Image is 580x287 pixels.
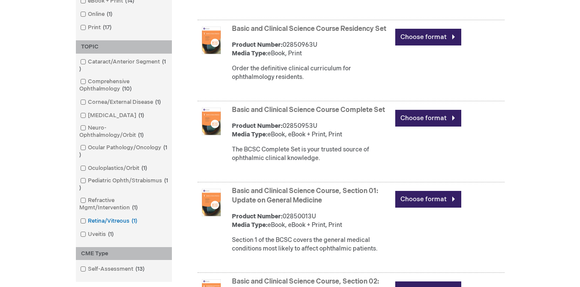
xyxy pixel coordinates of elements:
span: 1 [79,144,167,158]
span: 1 [105,11,114,18]
a: Ocular Pathology/Oncology1 [78,144,170,159]
span: 17 [101,24,114,31]
span: 1 [129,218,139,224]
a: Basic and Clinical Science Course Residency Set [232,25,386,33]
div: The BCSC Complete Set is your trusted source of ophthalmic clinical knowledge. [232,145,391,163]
a: Retina/Vitreous1 [78,217,141,225]
a: Uveitis1 [78,230,117,239]
span: 1 [79,58,166,73]
a: Self-Assessment13 [78,265,148,273]
a: Oculoplastics/Orbit1 [78,164,150,172]
div: CME Type [76,247,172,260]
a: Basic and Clinical Science Course, Section 01: Update on General Medicine [232,187,378,205]
div: 02850963U eBook, Print [232,41,391,58]
a: Refractive Mgmt/Intervention1 [78,196,170,212]
span: 1 [136,132,146,139]
strong: Product Number: [232,213,282,220]
div: TOPIC [76,40,172,54]
div: 02850013U eBook, eBook + Print, Print [232,212,391,230]
div: Order the definitive clinical curriculum for ophthalmology residents. [232,64,391,82]
strong: Product Number: [232,122,282,130]
div: 02850953U eBook, eBook + Print, Print [232,122,391,139]
a: Neuro-Ophthalmology/Orbit1 [78,124,170,139]
a: Cornea/External Disease1 [78,98,164,106]
img: Basic and Clinical Science Course, Section 01: Update on General Medicine [198,189,225,216]
a: Choose format [395,110,461,127]
strong: Media Type: [232,221,267,229]
a: Choose format [395,191,461,208]
a: Cataract/Anterior Segment1 [78,58,170,73]
span: 13 [133,266,147,272]
a: [MEDICAL_DATA]1 [78,112,147,120]
a: Online1 [78,10,116,18]
img: Basic and Clinical Science Course Complete Set [198,108,225,135]
strong: Media Type: [232,50,267,57]
span: 1 [153,99,163,106]
span: 1 [79,177,168,191]
span: 10 [120,85,134,92]
span: 1 [106,231,116,238]
a: Basic and Clinical Science Course Complete Set [232,106,385,114]
a: Comprehensive Ophthalmology10 [78,78,170,93]
a: Choose format [395,29,461,45]
strong: Product Number: [232,41,282,48]
a: Pediatric Ophth/Strabismus1 [78,177,170,192]
span: 1 [139,165,149,172]
img: Basic and Clinical Science Course Residency Set [198,27,225,54]
strong: Media Type: [232,131,267,138]
a: Print17 [78,24,115,32]
div: Section 1 of the BCSC covers the general medical conditions most likely to affect ophthalmic pati... [232,236,391,253]
span: 1 [130,204,140,211]
span: 1 [136,112,146,119]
